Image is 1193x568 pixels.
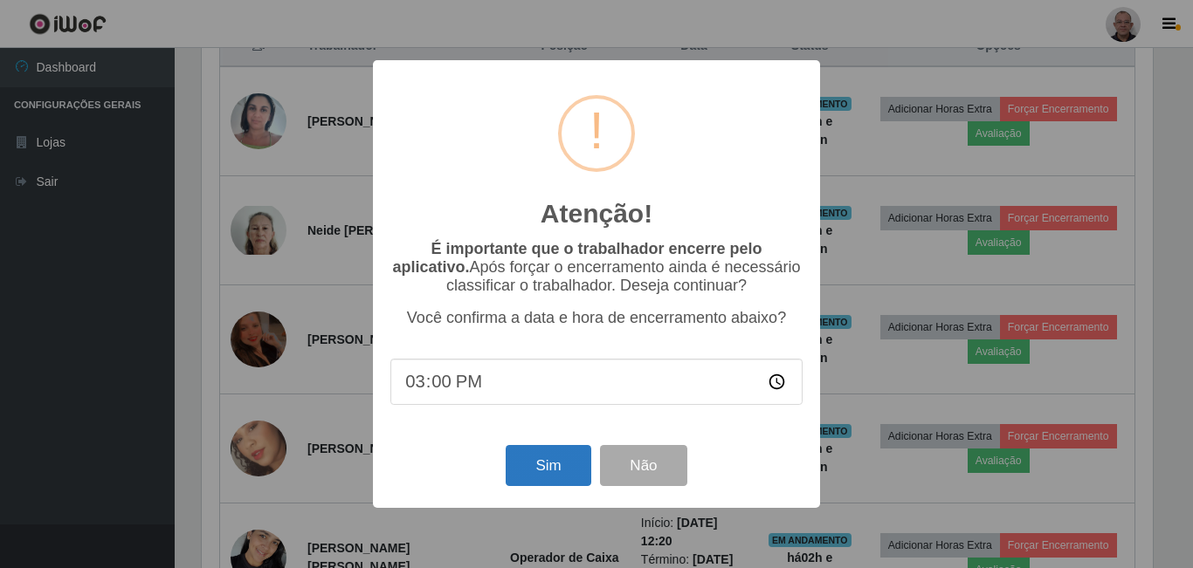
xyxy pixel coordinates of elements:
[390,240,803,295] p: Após forçar o encerramento ainda é necessário classificar o trabalhador. Deseja continuar?
[506,445,590,486] button: Sim
[541,198,652,229] h2: Atenção!
[392,240,762,276] b: É importante que o trabalhador encerre pelo aplicativo.
[390,309,803,327] p: Você confirma a data e hora de encerramento abaixo?
[600,445,686,486] button: Não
